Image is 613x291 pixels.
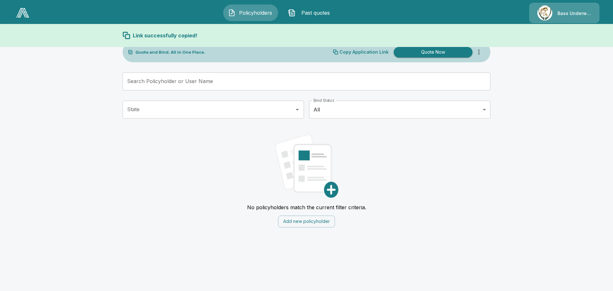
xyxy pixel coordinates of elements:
img: Copy Icon [123,32,130,39]
img: Policyholders Icon [228,9,236,17]
button: Add new policyholder [278,216,335,227]
img: Past quotes Icon [288,9,296,17]
a: Quote Now [391,47,473,57]
a: Add new policyholder [278,218,335,224]
button: Quote Now [394,47,473,57]
button: Open [293,105,302,114]
button: Policyholders IconPolicyholders [223,4,278,21]
p: Quote and Bind. All in One Place. [135,50,205,54]
iframe: Chat Widget [581,260,613,291]
p: Link successfully copied! [133,32,197,39]
div: All [309,101,490,119]
label: Bind Status [314,98,334,103]
p: Copy Application Link [339,50,389,54]
span: Past quotes [298,9,333,17]
span: Policyholders [238,9,273,17]
img: AA Logo [16,8,29,18]
p: No policyholders match the current filter criteria. [247,204,366,211]
button: Past quotes IconPast quotes [283,4,338,21]
button: more [473,46,485,58]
